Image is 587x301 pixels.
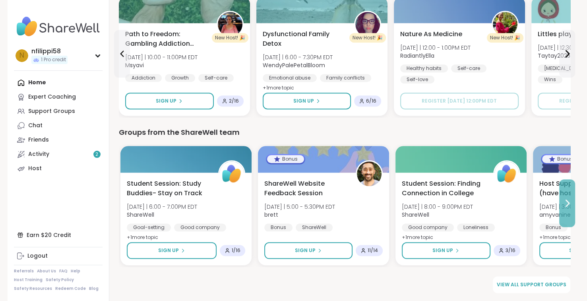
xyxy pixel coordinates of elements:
[538,52,570,60] b: Taytay2025
[400,64,448,72] div: Healthy habits
[366,98,376,104] span: 6 / 16
[28,136,49,144] div: Friends
[229,98,239,104] span: 2 / 16
[174,223,226,231] div: Good company
[497,281,566,288] span: View all support groups
[28,165,42,173] div: Host
[264,242,353,259] button: Sign Up
[368,247,378,254] span: 11 / 14
[451,64,486,72] div: Self-care
[28,107,75,115] div: Support Groups
[28,122,43,130] div: Chat
[165,74,195,82] div: Growth
[14,161,103,176] a: Host
[539,211,577,219] b: amyvaninetti
[119,127,570,138] div: Groups from the ShareWell team
[539,223,568,231] div: Bonus
[28,93,76,101] div: Expert Coaching
[71,268,80,274] a: Help
[212,33,248,43] div: New Host! 🎉
[402,179,484,198] span: Student Session: Finding Connection in College
[14,90,103,104] a: Expert Coaching
[125,61,144,69] b: Msyavi
[125,93,214,109] button: Sign Up
[493,276,570,293] a: View all support groups
[232,247,240,254] span: 1 / 16
[264,203,335,211] span: [DATE] | 5:00 - 5:30PM EDT
[125,53,198,61] span: [DATE] | 10:00 - 11:00PM EDT
[263,93,351,109] button: Sign Up
[293,97,314,105] span: Sign Up
[14,277,43,283] a: Host Training
[27,252,48,260] div: Logout
[400,52,434,60] b: RadiantlyElla
[95,151,98,158] span: 2
[89,286,99,291] a: Blog
[14,13,103,41] img: ShareWell Nav Logo
[264,223,293,231] div: Bonus
[156,97,176,105] span: Sign Up
[357,161,382,186] img: brett
[127,242,217,259] button: Sign Up
[402,203,473,211] span: [DATE] | 8:00 - 9:00PM EDT
[264,211,278,219] b: brett
[400,29,462,39] span: Nature As Medicine
[37,268,56,274] a: About Us
[127,223,171,231] div: Goal-setting
[487,33,523,43] div: New Host! 🎉
[219,161,244,186] img: ShareWell
[422,97,497,104] span: Register [DATE] 12:00PM EDT
[320,74,371,82] div: Family conflicts
[19,50,24,61] span: n
[263,74,317,82] div: Emotional abuse
[14,118,103,133] a: Chat
[402,211,429,219] b: ShareWell
[263,29,345,49] span: Dysfunctional Family Detox
[14,147,103,161] a: Activity2
[28,150,49,158] div: Activity
[14,268,34,274] a: Referrals
[267,155,304,163] div: Bonus
[46,277,74,283] a: Safety Policy
[538,76,562,84] div: Wins
[14,104,103,118] a: Support Groups
[59,268,68,274] a: FAQ
[349,33,386,43] div: New Host! 🎉
[295,247,316,254] span: Sign Up
[41,56,66,63] span: 1 Pro credit
[198,74,234,82] div: Self-care
[264,179,347,198] span: ShareWell Website Feedback Session
[158,247,179,254] span: Sign Up
[14,286,52,291] a: Safety Resources
[402,242,490,259] button: Sign Up
[218,12,242,37] img: Msyavi
[493,12,517,37] img: RadiantlyElla
[400,76,434,84] div: Self-love
[127,179,209,198] span: Student Session: Study Buddies- Stay on Track
[542,155,579,163] div: Bonus
[127,211,154,219] b: ShareWell
[127,203,197,211] span: [DATE] | 6:00 - 7:00PM EDT
[55,286,86,291] a: Redeem Code
[432,247,453,254] span: Sign Up
[14,133,103,147] a: Friends
[14,228,103,242] div: Earn $20 Credit
[263,53,333,61] span: [DATE] | 6:00 - 7:30PM EDT
[400,93,519,109] button: Register [DATE] 12:00PM EDT
[31,47,68,56] div: nfilippi58
[125,74,162,82] div: Addiction
[14,249,103,263] a: Logout
[355,12,380,37] img: WendyPalePetalBloom
[125,29,208,49] span: Path to Freedom: Gambling Addiction support group
[402,223,454,231] div: Good company
[263,61,325,69] b: WendyPalePetalBloom
[296,223,333,231] div: ShareWell
[457,223,495,231] div: Loneliness
[400,44,471,52] span: [DATE] | 12:00 - 1:00PM EDT
[494,161,519,186] img: ShareWell
[506,247,515,254] span: 3 / 16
